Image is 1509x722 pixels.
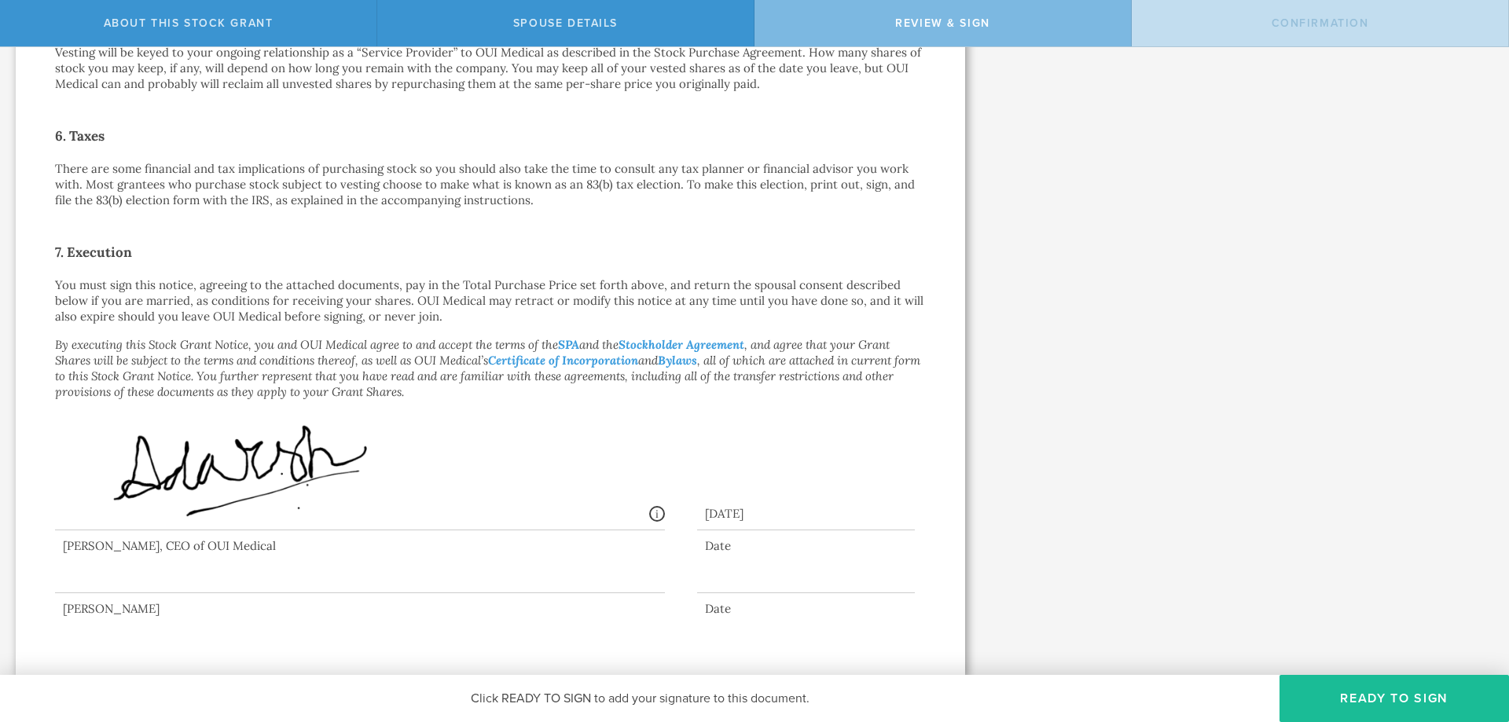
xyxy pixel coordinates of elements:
[895,16,990,30] span: Review & Sign
[55,45,926,92] p: Vesting will be keyed to your ongoing relationship as a “Service Provider” to OUI Medical as desc...
[63,420,479,534] img: kNwCyYcJECBAgAABAgQIECBAgAABAgQIECBAgAABAgQIECBAgAABAgQIECBAgAABAgQIECBAgAABAgQIECBAgAABAgQIECBAg...
[471,691,810,706] span: Click READY TO SIGN to add your signature to this document.
[1272,16,1369,30] span: Confirmation
[697,601,915,617] div: Date
[55,161,926,208] p: There are some financial and tax implications of purchasing stock so you should also take the tim...
[104,16,274,30] span: About this stock grant
[619,337,744,352] a: Stockholder Agreement
[1280,675,1509,722] button: Ready to Sign
[55,240,926,265] h2: 7. Execution
[697,490,915,530] div: [DATE]
[55,123,926,148] h2: 6. Taxes
[513,16,618,30] span: Spouse Details
[55,601,665,617] div: [PERSON_NAME]
[55,337,920,399] em: By executing this Stock Grant Notice, you and OUI Medical agree to and accept the terms of the an...
[558,337,579,352] a: SPA
[488,353,638,368] a: Certificate of Incorporation
[658,353,697,368] a: Bylaws
[55,277,926,324] p: You must sign this notice, agreeing to the attached documents, pay in the Total Purchase Price se...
